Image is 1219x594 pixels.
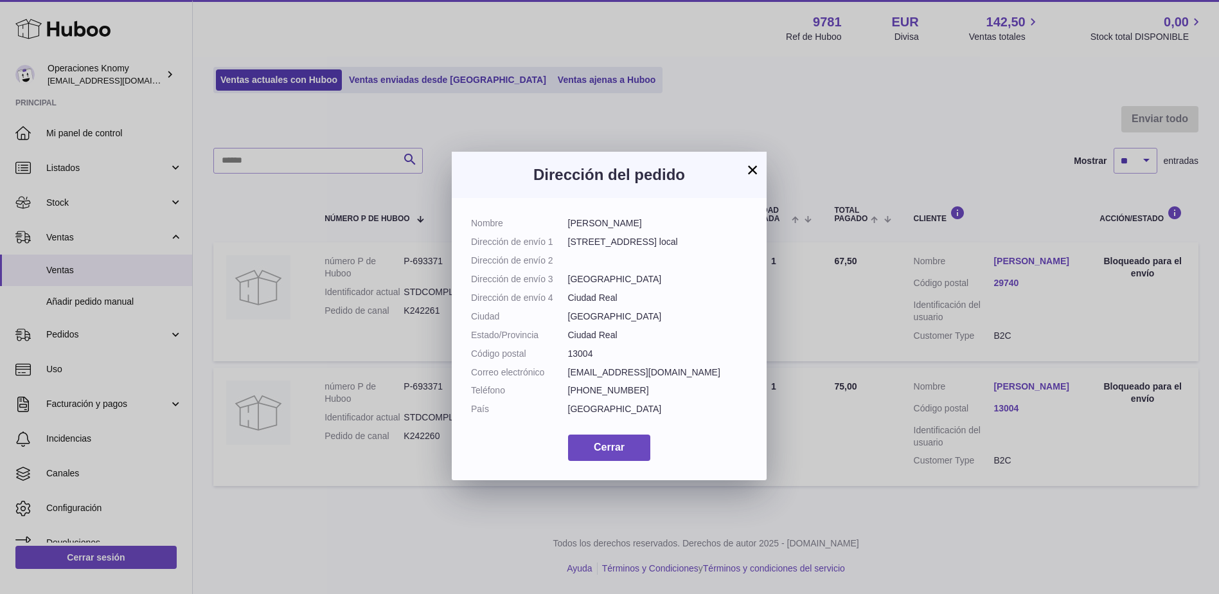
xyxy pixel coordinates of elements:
[568,273,748,285] dd: [GEOGRAPHIC_DATA]
[471,310,568,323] dt: Ciudad
[471,348,568,360] dt: Código postal
[471,403,568,415] dt: País
[568,310,748,323] dd: [GEOGRAPHIC_DATA]
[568,403,748,415] dd: [GEOGRAPHIC_DATA]
[568,217,748,230] dd: [PERSON_NAME]
[568,329,748,341] dd: Ciudad Real
[745,162,760,177] button: ×
[471,366,568,379] dt: Correo electrónico
[568,435,650,461] button: Cerrar
[594,442,625,453] span: Cerrar
[471,273,568,285] dt: Dirección de envío 3
[471,384,568,397] dt: Teléfono
[471,236,568,248] dt: Dirección de envío 1
[568,384,748,397] dd: [PHONE_NUMBER]
[568,366,748,379] dd: [EMAIL_ADDRESS][DOMAIN_NAME]
[471,217,568,230] dt: Nombre
[471,292,568,304] dt: Dirección de envío 4
[471,255,568,267] dt: Dirección de envío 2
[568,292,748,304] dd: Ciudad Real
[568,348,748,360] dd: 13004
[471,329,568,341] dt: Estado/Provincia
[471,165,747,185] h3: Dirección del pedido
[568,236,748,248] dd: [STREET_ADDRESS] local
